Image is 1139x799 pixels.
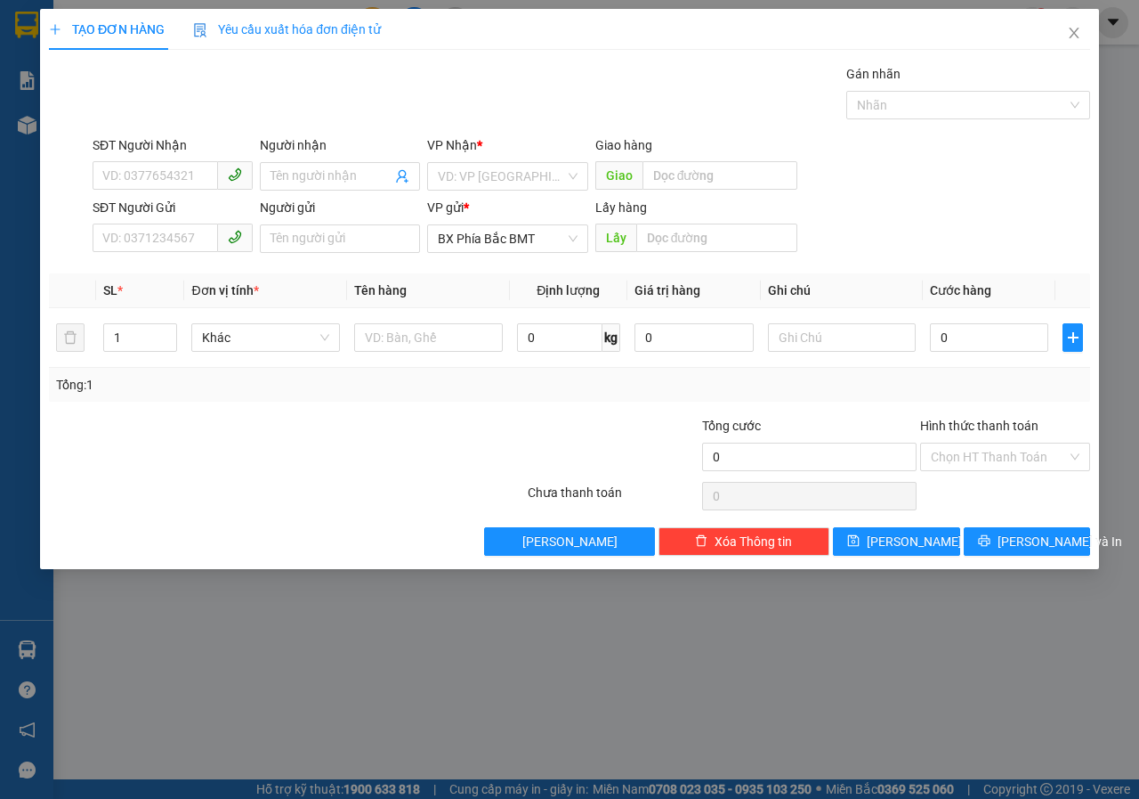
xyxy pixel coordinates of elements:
img: icon [193,23,207,37]
input: 0 [634,323,753,352]
span: Khác [202,324,329,351]
div: Người gửi [260,198,420,217]
button: plus [1062,323,1083,352]
div: SĐT Người Gửi [93,198,253,217]
span: Giá trị hàng [634,283,700,298]
span: Đơn vị tính [191,283,258,298]
span: Nhận: [176,17,219,36]
button: printer[PERSON_NAME] và In [963,527,1090,556]
span: Yêu cầu xuất hóa đơn điện tử [193,22,381,37]
button: [PERSON_NAME] [484,527,655,556]
span: Giao hàng [594,138,651,152]
span: Giao [594,161,642,190]
span: phone [228,167,242,182]
span: Xóa Thông tin [715,532,792,551]
span: [PERSON_NAME] [867,532,962,551]
span: save [847,534,860,549]
input: Dọc đường [635,224,796,252]
span: Cước hàng [930,283,991,298]
span: Lấy [594,224,635,252]
span: delete [695,534,707,549]
button: deleteXóa Thông tin [658,527,829,556]
button: delete [56,323,85,352]
span: phone [228,230,242,244]
span: Định lượng [537,283,600,298]
span: user-add [395,169,409,183]
span: [PERSON_NAME] [522,532,618,551]
span: plus [49,23,61,36]
span: SL [103,283,117,298]
div: 0975455050 [15,122,164,147]
span: Lấy hàng [594,200,646,215]
input: VD: Bàn, Ghế [354,323,503,352]
span: Tổng cước [702,419,761,433]
span: Tên hàng [354,283,407,298]
span: printer [977,534,990,549]
div: SĐT Người Nhận [93,135,253,155]
span: plus [1063,330,1082,345]
div: BX Phía Bắc BMT [15,15,164,58]
div: Tổng: 1 [56,375,441,395]
div: Chưa thanh toán [526,483,700,514]
input: Dọc đường [642,161,796,190]
span: BX Phía Bắc BMT [438,225,577,252]
label: Hình thức thanh toán [919,419,1038,433]
div: 0909823330 [176,79,357,104]
button: Close [1049,9,1099,59]
input: Ghi Chú [767,323,916,352]
div: VP gửi [427,198,587,217]
span: TẠO ĐƠN HÀNG [49,22,165,37]
th: Ghi chú [760,273,923,308]
div: KHÁNH [176,58,357,79]
span: VP Nhận [427,138,477,152]
span: kg [602,323,620,352]
span: close [1067,26,1081,40]
button: save[PERSON_NAME] [833,527,960,556]
div: [PERSON_NAME](159 [PERSON_NAME]) [15,58,164,122]
span: Gửi: [15,17,43,36]
span: [PERSON_NAME] và In [997,532,1121,551]
div: Người nhận [260,135,420,155]
label: Gán nhãn [846,67,901,81]
div: VP [GEOGRAPHIC_DATA] [176,15,357,58]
